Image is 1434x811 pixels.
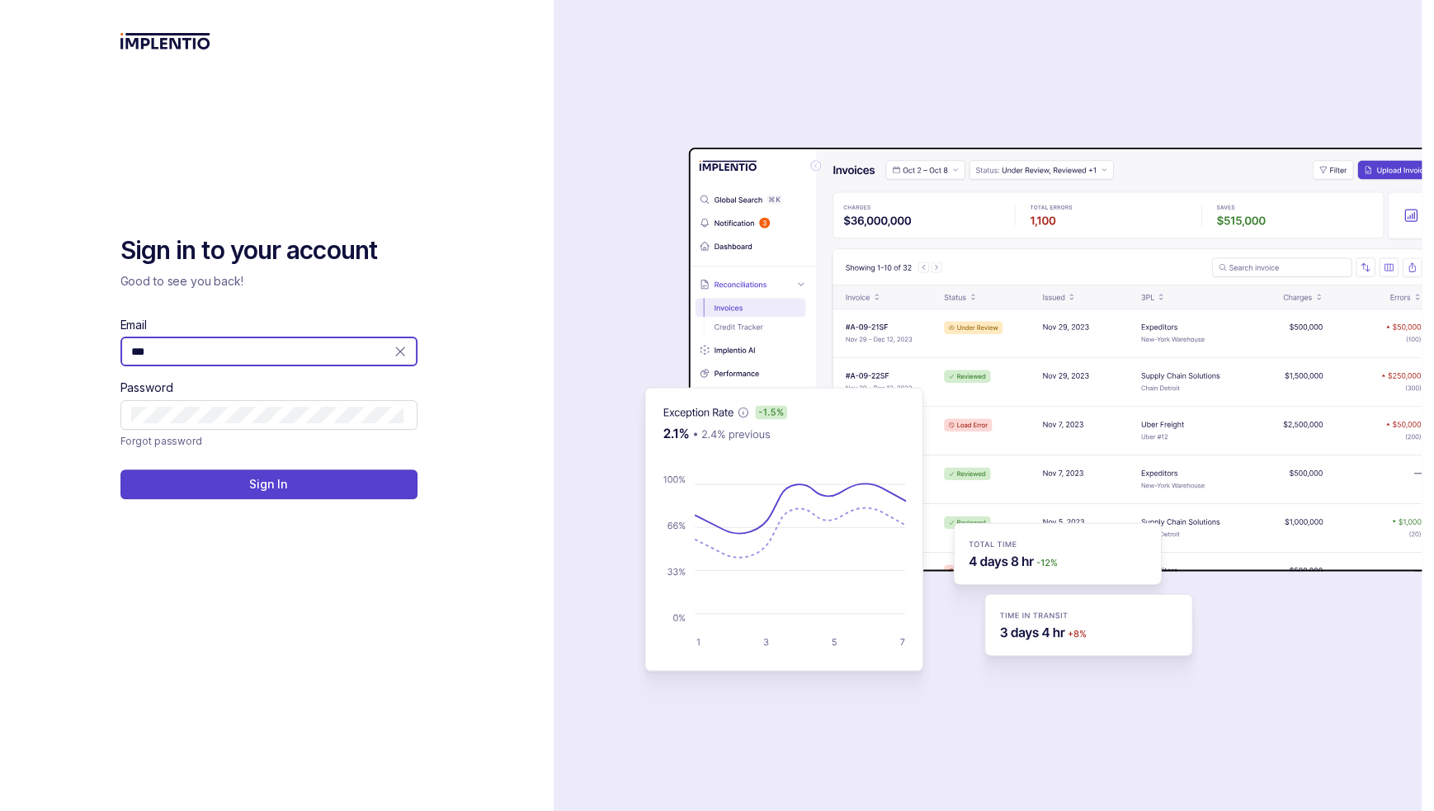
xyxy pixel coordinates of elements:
[120,33,210,50] img: logo
[120,433,202,450] a: Link Forgot password
[120,380,173,396] label: Password
[120,469,417,499] button: Sign In
[249,476,288,493] p: Sign In
[120,317,147,333] label: Email
[120,273,417,290] p: Good to see you back!
[120,234,417,267] h2: Sign in to your account
[120,433,202,450] p: Forgot password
